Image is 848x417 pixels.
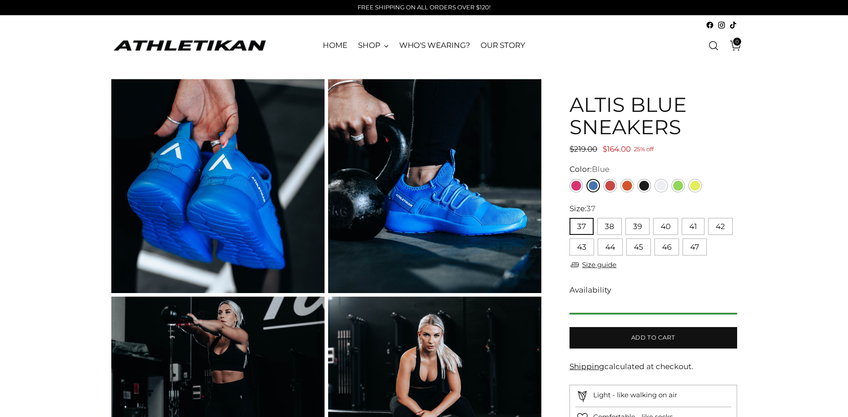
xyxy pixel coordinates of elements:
[654,238,679,255] button: 46
[570,259,616,270] a: Size guide
[570,362,604,371] a: Shipping
[593,390,677,400] p: Light - like walking on air
[570,94,737,138] h1: ALTIS Blue Sneakers
[570,179,583,192] a: Pink
[570,218,594,235] button: 37
[598,238,623,255] button: 44
[683,238,707,255] button: 47
[708,218,733,235] button: 42
[637,179,651,192] a: Black
[592,165,609,174] span: Blue
[723,37,741,55] a: Open cart modal
[654,179,668,192] a: White
[631,333,675,342] span: Add to cart
[620,179,634,192] a: Orange
[570,164,609,175] label: Color:
[733,38,741,46] span: 0
[603,145,631,153] span: $164.00
[586,204,595,213] span: 37
[111,79,325,293] img: ALTIS Blue Sneakers
[688,179,702,192] a: Yellow
[682,218,705,235] button: 41
[634,144,654,155] span: 25% off
[603,179,617,192] a: Red
[626,238,651,255] button: 45
[570,361,737,373] div: calculated at checkout.
[399,36,470,55] a: WHO'S WEARING?
[586,179,600,192] a: Blue
[358,36,388,55] a: SHOP
[111,38,268,52] a: ATHLETIKAN
[705,37,722,55] a: Open search modal
[358,3,490,12] p: FREE SHIPPING ON ALL ORDERS OVER $120!
[671,179,685,192] a: Green
[481,36,525,55] a: OUR STORY
[570,285,611,296] span: Availability
[597,218,622,235] button: 38
[323,36,347,55] a: HOME
[653,218,678,235] button: 40
[570,203,595,215] label: Size:
[570,327,737,349] button: Add to cart
[570,238,594,255] button: 43
[625,218,650,235] button: 39
[570,145,597,153] span: $219.00
[328,79,541,293] img: ALTIS Blue Sneakers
